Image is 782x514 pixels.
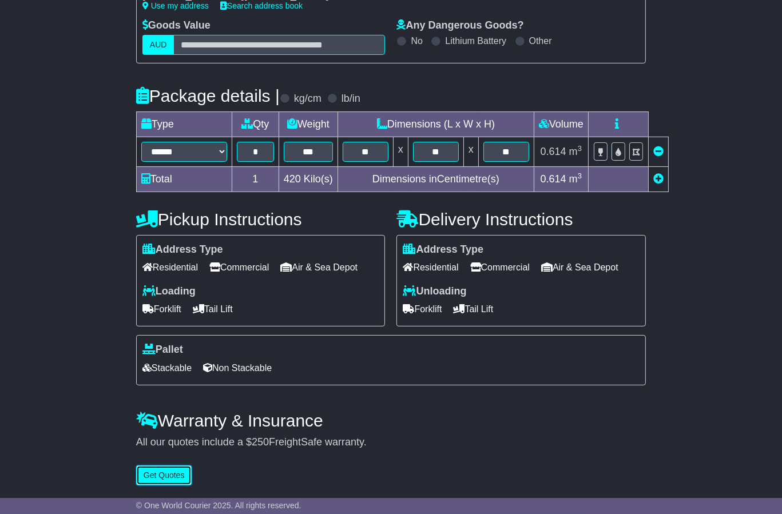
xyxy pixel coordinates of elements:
label: Pallet [142,344,183,356]
label: No [411,35,422,46]
label: Any Dangerous Goods? [396,19,523,32]
td: Dimensions in Centimetre(s) [338,166,534,192]
span: Non Stackable [203,359,272,377]
h4: Package details | [136,86,280,105]
label: Lithium Battery [445,35,506,46]
td: Kilo(s) [279,166,338,192]
td: Type [136,111,232,137]
span: Commercial [470,258,530,276]
td: x [463,137,478,166]
td: Weight [279,111,338,137]
a: Add new item [653,173,664,185]
span: 250 [252,436,269,448]
label: AUD [142,35,174,55]
a: Search address book [220,1,303,10]
a: Use my address [142,1,209,10]
td: Volume [534,111,588,137]
span: Residential [403,258,458,276]
h4: Pickup Instructions [136,210,386,229]
span: 0.614 [541,173,566,185]
label: Unloading [403,285,466,298]
span: Stackable [142,359,192,377]
span: Forklift [403,300,442,318]
span: © One World Courier 2025. All rights reserved. [136,501,301,510]
label: lb/in [342,93,360,105]
span: Tail Lift [453,300,493,318]
label: Loading [142,285,196,298]
span: Air & Sea Depot [280,258,358,276]
td: Qty [232,111,279,137]
sup: 3 [578,144,582,153]
td: Dimensions (L x W x H) [338,111,534,137]
a: Remove this item [653,146,664,157]
label: Goods Value [142,19,211,32]
span: m [569,146,582,157]
button: Get Quotes [136,465,192,485]
td: x [393,137,408,166]
label: Address Type [142,244,223,256]
td: Total [136,166,232,192]
span: 0.614 [541,146,566,157]
sup: 3 [578,172,582,180]
label: Other [529,35,552,46]
span: 420 [284,173,301,185]
td: 1 [232,166,279,192]
span: Tail Lift [193,300,233,318]
span: m [569,173,582,185]
label: Address Type [403,244,483,256]
div: All our quotes include a $ FreightSafe warranty. [136,436,646,449]
label: kg/cm [294,93,321,105]
h4: Warranty & Insurance [136,411,646,430]
span: Air & Sea Depot [541,258,618,276]
h4: Delivery Instructions [396,210,646,229]
span: Residential [142,258,198,276]
span: Commercial [209,258,269,276]
span: Forklift [142,300,181,318]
